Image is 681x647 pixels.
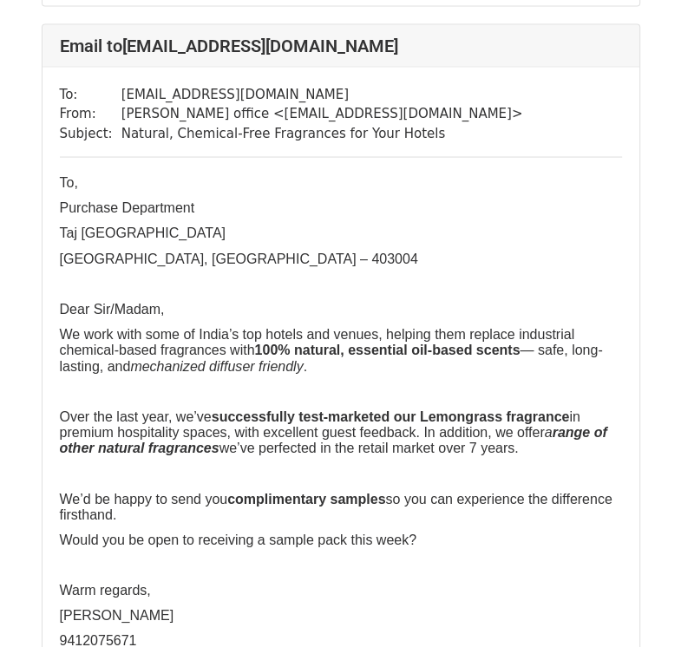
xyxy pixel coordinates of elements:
[60,583,622,598] p: Warm regards,
[60,104,121,124] td: From:
[60,200,622,216] p: Purchase Department
[60,409,622,457] p: Over the last year, we’ve in premium hospitality spaces, with excellent guest feedback. In additi...
[60,85,121,105] td: To:
[121,104,523,124] td: [PERSON_NAME] office < [EMAIL_ADDRESS][DOMAIN_NAME] >
[60,425,607,455] b: range of other natural fragrances
[130,359,303,374] i: mechanized diffuser friendly
[60,175,622,191] p: To,
[594,564,681,647] iframe: Chat Widget
[60,124,121,144] td: Subject:
[121,124,523,144] td: Natural, Chemical-Free Fragrances for Your Hotels
[60,608,622,624] p: [PERSON_NAME]
[60,302,622,317] p: Dear Sir/Madam,
[60,225,622,241] p: Taj [GEOGRAPHIC_DATA]
[227,492,385,506] b: complimentary samples
[121,85,523,105] td: [EMAIL_ADDRESS][DOMAIN_NAME]
[60,252,622,267] p: [GEOGRAPHIC_DATA], [GEOGRAPHIC_DATA] – 403004
[60,36,622,56] h4: Email to [EMAIL_ADDRESS][DOMAIN_NAME]
[60,327,622,375] p: We work with some of India’s top hotels and venues, helping them replace industrial chemical-base...
[60,533,622,548] p: Would you be open to receiving a sample pack this week?
[60,425,607,455] i: a
[212,409,570,424] b: successfully test-marketed our Lemongrass fragrance
[60,492,622,524] p: We’d be happy to send you so you can experience the difference firsthand.
[255,343,521,357] b: 100% natural, essential oil-based scents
